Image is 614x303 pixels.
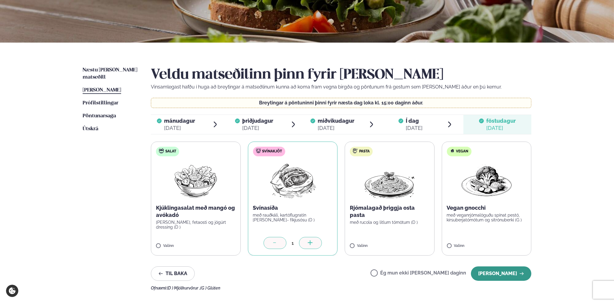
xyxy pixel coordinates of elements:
[447,204,527,211] p: Vegan gnocchi
[350,220,429,225] p: með rucola og litlum tómötum (D )
[83,87,121,94] a: [PERSON_NAME]
[83,112,116,120] a: Pöntunarsaga
[200,286,220,290] span: (G ) Glúten
[83,67,137,80] span: Næstu [PERSON_NAME] matseðill
[256,148,261,153] img: pork.svg
[460,161,513,199] img: Vegan.png
[363,161,416,199] img: Spagetti.png
[262,149,282,154] span: Svínakjöt
[169,161,222,199] img: Salad.png
[486,124,516,132] div: [DATE]
[447,213,527,222] p: með veganrjómalöguðu spínat pestó, kirsuberjatómötum og sítrónuberki (G )
[6,285,18,297] a: Cookie settings
[350,204,429,219] p: Rjómalagað þriggja osta pasta
[83,88,121,93] span: [PERSON_NAME]
[167,286,200,290] span: (D ) Mjólkurvörur ,
[164,124,195,132] div: [DATE]
[83,100,118,106] span: Prófílstillingar
[151,266,195,281] button: Til baka
[151,83,531,91] p: Vinsamlegast hafðu í huga að breytingar á matseðlinum kunna að koma fram vegna birgða og pöntunum...
[159,148,164,153] img: salad.svg
[266,161,319,199] img: Pork-Meat.png
[83,100,118,107] a: Prófílstillingar
[450,148,455,153] img: Vegan.svg
[156,204,236,219] p: Kjúklingasalat með mangó og avókadó
[156,220,236,229] p: [PERSON_NAME], fetaosti og jógúrt dressing (D )
[353,148,358,153] img: pasta.svg
[318,118,354,124] span: miðvikudagur
[83,67,139,81] a: Næstu [PERSON_NAME] matseðill
[157,100,525,105] p: Breytingar á pöntuninni þinni fyrir næsta dag loka kl. 15:00 daginn áður.
[242,124,273,132] div: [DATE]
[151,67,531,83] h2: Veldu matseðilinn þinn fyrir [PERSON_NAME]
[486,118,516,124] span: föstudagur
[83,113,116,118] span: Pöntunarsaga
[406,124,423,132] div: [DATE]
[151,286,531,290] div: Ofnæmi:
[83,125,98,133] a: Útskrá
[242,118,273,124] span: þriðjudagur
[164,118,195,124] span: mánudagur
[253,213,333,222] p: með rauðkáli, kartöflugratín [PERSON_NAME]- fíkjusósu (D )
[406,117,423,124] span: Í dag
[286,240,299,247] div: 1
[165,149,176,154] span: Salat
[359,149,370,154] span: Pasta
[456,149,469,154] span: Vegan
[471,266,531,281] button: [PERSON_NAME]
[83,126,98,131] span: Útskrá
[318,124,354,132] div: [DATE]
[253,204,333,211] p: Svínasíða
